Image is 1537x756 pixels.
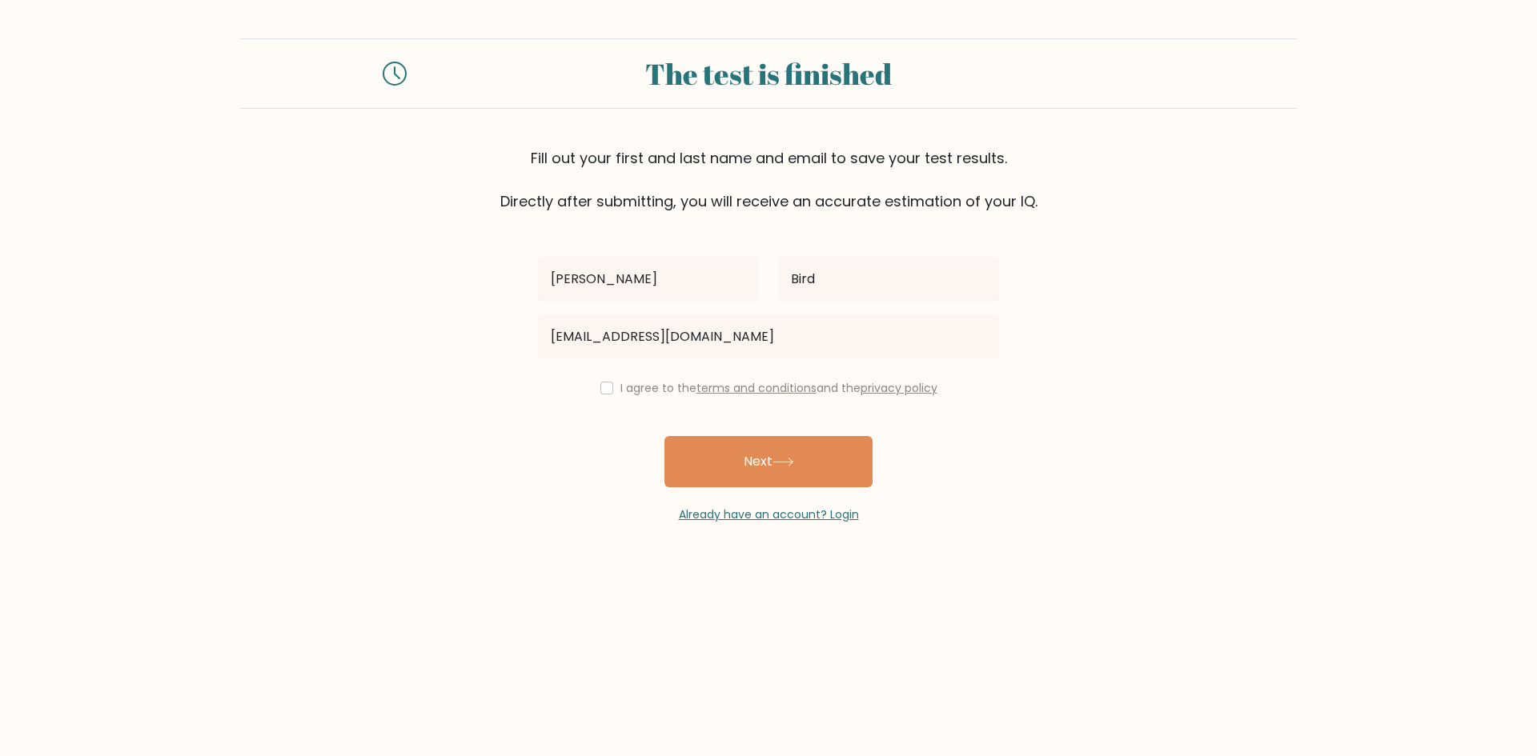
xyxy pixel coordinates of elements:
a: privacy policy [861,380,937,396]
input: Email [538,314,999,359]
button: Next [664,436,873,487]
div: Fill out your first and last name and email to save your test results. Directly after submitting,... [240,147,1297,212]
a: Already have an account? Login [679,506,859,522]
a: terms and conditions [696,380,817,396]
div: The test is finished [426,52,1111,95]
label: I agree to the and the [620,380,937,396]
input: First name [538,257,759,302]
input: Last name [778,257,999,302]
